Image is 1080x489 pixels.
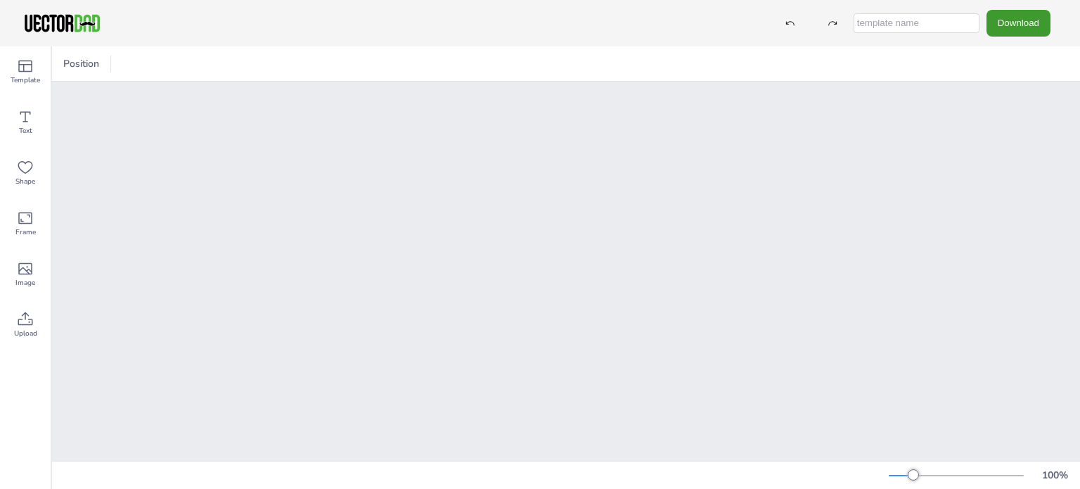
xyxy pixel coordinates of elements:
[22,13,102,34] img: VectorDad-1.png
[15,277,35,288] span: Image
[15,176,35,187] span: Shape
[11,75,40,86] span: Template
[854,13,979,33] input: template name
[14,328,37,339] span: Upload
[1038,469,1072,482] div: 100 %
[986,10,1050,36] button: Download
[19,125,32,136] span: Text
[15,227,36,238] span: Frame
[60,57,102,70] span: Position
